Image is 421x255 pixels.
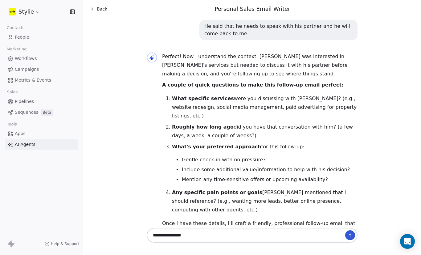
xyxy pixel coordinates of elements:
[7,6,42,17] button: Stylie
[4,23,27,32] span: Contacts
[172,188,358,214] p: [PERSON_NAME] mentioned that I should reference? (e.g., wanting more leads, better online presenc...
[5,139,78,150] a: AI Agents
[15,66,39,73] span: Campaigns
[15,109,38,116] span: Sequences
[5,32,78,42] a: People
[5,75,78,85] a: Metrics & Events
[172,142,358,151] p: for this follow-up:
[162,82,344,88] strong: A couple of quick questions to make this follow-up email perfect:
[15,98,34,105] span: Pipelines
[45,241,79,246] a: Help & Support
[5,129,78,139] a: Apps
[4,45,29,54] span: Marketing
[215,6,290,12] span: Personal Sales Email Writer
[172,124,234,130] strong: Roughly how long ago
[15,34,29,40] span: People
[9,8,16,15] img: stylie-square-yellow.svg
[182,176,358,183] li: Mention any time-sensitive offers or upcoming availability?
[204,23,353,37] div: He said that he needs to speak with his partner and he will come back to me
[172,189,262,195] strong: Any specific pain points or goals
[162,52,358,78] p: Perfect! Now I understand the context. [PERSON_NAME] was interested in [PERSON_NAME]'s services b...
[172,123,358,140] p: did you have that conversation with him? (a few days, a week, a couple of weeks?)
[5,64,78,74] a: Campaigns
[4,120,19,129] span: Tools
[97,6,107,12] span: Back
[15,55,37,62] span: Workflows
[400,234,415,249] div: Open Intercom Messenger
[162,219,358,254] p: Once I have these details, I'll craft a friendly, professional follow-up email that respects his ...
[51,241,79,246] span: Help & Support
[15,141,35,148] span: AI Agents
[18,8,34,16] span: Stylie
[5,53,78,64] a: Workflows
[4,87,20,97] span: Sales
[182,166,358,173] li: Include some additional value/information to help with his decision?
[172,96,234,101] strong: What specific services
[15,130,26,137] span: Apps
[182,156,358,164] li: Gentle check-in with no pressure?
[15,77,51,83] span: Metrics & Events
[172,94,358,120] p: were you discussing with [PERSON_NAME]? (e.g., website redesign, social media management, paid ad...
[5,96,78,107] a: Pipelines
[172,144,261,150] strong: What's your preferred approach
[41,109,53,116] span: Beta
[5,107,78,117] a: SequencesBeta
